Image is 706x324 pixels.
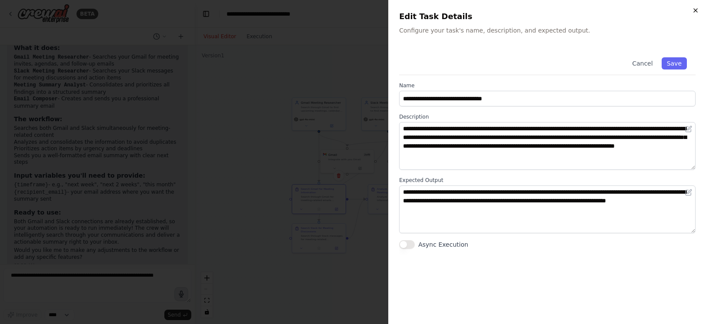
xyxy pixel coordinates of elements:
h2: Edit Task Details [399,10,696,23]
p: Configure your task's name, description, and expected output. [399,26,696,35]
label: Description [399,113,696,120]
button: Open in editor [683,187,694,198]
label: Name [399,82,696,89]
label: Async Execution [418,240,468,249]
button: Open in editor [683,124,694,134]
button: Save [662,57,687,69]
button: Cancel [627,57,658,69]
label: Expected Output [399,177,696,184]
